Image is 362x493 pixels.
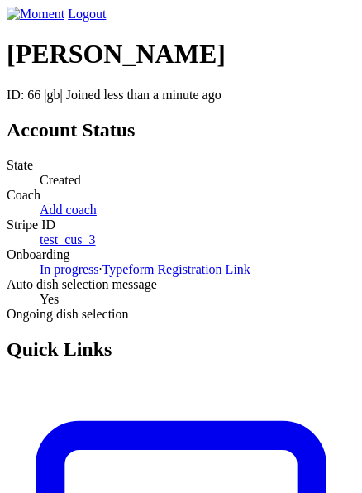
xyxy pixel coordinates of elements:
[7,88,355,103] p: ID: 66 | | Joined less than a minute ago
[7,338,355,361] h2: Quick Links
[7,158,355,173] dt: State
[7,307,355,322] dt: Ongoing dish selection
[102,262,250,276] a: Typeform Registration Link
[7,7,64,22] img: Moment
[99,262,102,276] span: ·
[7,188,355,203] dt: Coach
[40,203,97,217] a: Add coach
[7,119,355,141] h2: Account Status
[7,247,355,262] dt: Onboarding
[7,277,355,292] dt: Auto dish selection message
[40,173,81,187] span: Created
[68,7,106,21] a: Logout
[40,232,96,247] a: test_cus_3
[40,262,99,276] a: In progress
[47,88,60,102] span: gb
[40,292,59,306] span: Yes
[7,218,355,232] dt: Stripe ID
[7,39,355,69] h1: [PERSON_NAME]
